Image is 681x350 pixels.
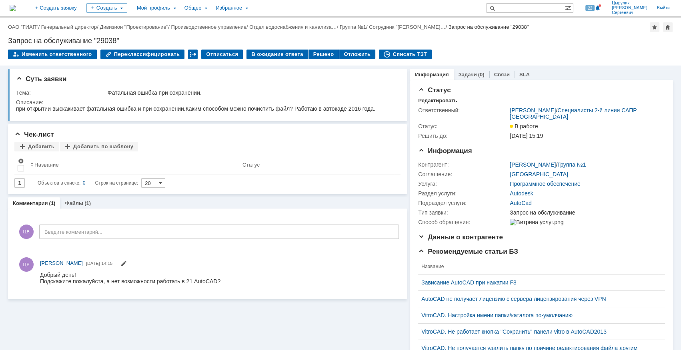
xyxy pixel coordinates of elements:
[612,1,647,6] span: Цырулик
[16,99,397,105] div: Описание:
[510,181,581,187] a: Программное обеспечение
[415,72,449,78] a: Информация
[188,50,198,59] div: Работа с массовостью
[418,107,508,113] div: Ответственный:
[510,133,543,139] span: [DATE] 15:19
[663,22,673,32] div: Сделать домашней страницей
[510,190,533,197] a: Autodesk
[565,4,573,11] span: Расширенный поиск
[510,123,538,129] span: В работе
[369,24,445,30] a: Сотрудник "[PERSON_NAME]…
[510,219,563,225] img: Витрина услуг.png
[65,200,83,206] a: Файлы
[418,97,457,104] div: Редактировать
[102,261,113,266] span: 14:15
[239,155,394,175] th: Статус
[41,24,97,30] a: Генеральный директор
[40,259,83,267] a: [PERSON_NAME]
[510,161,586,168] div: /
[86,3,127,13] div: Создать
[510,200,531,206] a: AutoCad
[449,24,529,30] div: Запрос на обслуживание "29038"
[41,24,100,30] div: /
[171,24,250,30] div: /
[38,178,138,188] i: Строк на странице:
[421,296,655,302] a: AutoCAD не получает лицензию с сервера лицензирования через VPN
[421,328,655,335] a: VitroCAD. Не работает кнопка "Сохранить" панели vitro в AutoCAD2013
[249,24,337,30] a: Отдел водоснабжения и канализа…
[418,181,508,187] div: Услуга:
[418,161,508,168] div: Контрагент:
[510,107,637,120] a: Специалисты 2-й линии САПР [GEOGRAPHIC_DATA]
[510,171,568,177] a: [GEOGRAPHIC_DATA]
[418,209,508,216] div: Тип заявки:
[418,190,508,197] div: Раздел услуги:
[8,24,38,30] a: ОАО "ГИАП"
[650,22,659,32] div: Добавить в избранное
[418,248,518,255] span: Рекомендуемые статьи БЗ
[557,161,586,168] a: Группа №1
[16,75,66,83] span: Суть заявки
[510,107,661,120] div: /
[38,180,80,186] span: Объектов в списке:
[34,162,59,168] div: Название
[418,200,508,206] div: Подраздел услуги:
[421,312,655,318] a: VitroCAD. Настройка имени папки/каталога по-умолчанию
[418,86,451,94] span: Статус
[510,107,556,113] a: [PERSON_NAME]
[612,6,647,10] span: [PERSON_NAME]
[418,123,508,129] div: Статус:
[8,37,673,45] div: Запрос на обслуживание "29038"
[100,24,171,30] div: /
[340,24,366,30] a: Группа №1
[510,161,556,168] a: [PERSON_NAME]
[418,147,472,155] span: Информация
[10,5,16,11] img: logo
[421,279,655,286] a: Зависание AutoCAD при нажатии F8
[49,200,56,206] div: (1)
[10,5,16,11] a: Перейти на домашнюю страницу
[418,171,508,177] div: Соглашение:
[14,131,54,138] span: Чек-лист
[494,72,510,78] a: Связи
[459,72,477,78] a: Задачи
[510,209,661,216] div: Запрос на обслуживание
[83,178,86,188] div: 0
[519,72,530,78] a: SLA
[13,200,48,206] a: Комментарии
[249,24,340,30] div: /
[84,200,91,206] div: (1)
[242,162,260,168] div: Статус
[18,158,24,164] span: Настройки
[40,260,83,266] span: [PERSON_NAME]
[418,133,508,139] div: Решить до:
[120,261,127,268] span: Редактировать
[19,225,34,239] span: ЦВ
[340,24,369,30] div: /
[8,24,41,30] div: /
[16,89,106,96] div: Тема:
[369,24,449,30] div: /
[100,24,168,30] a: Дивизион "Проектирование"
[478,72,485,78] div: (0)
[418,259,659,274] th: Название
[612,10,647,15] span: Сергеевич
[418,233,503,241] span: Данные о контрагенте
[418,219,508,225] div: Способ обращения:
[585,5,595,11] span: 22
[27,155,239,175] th: Название
[171,24,246,30] a: Производственное управление
[86,261,100,266] span: [DATE]
[108,89,395,96] div: Фатальная ошибка при сохранении.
